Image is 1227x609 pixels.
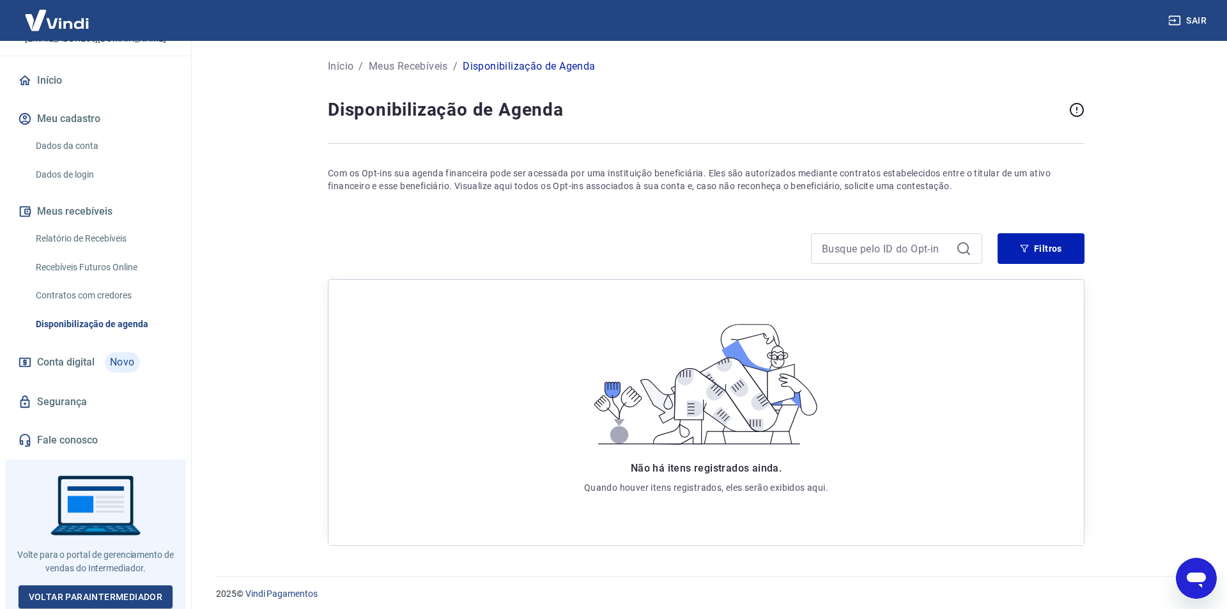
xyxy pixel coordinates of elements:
[1166,9,1212,33] button: Sair
[31,226,176,252] a: Relatório de Recebíveis
[216,587,1196,601] p: 2025 ©
[245,589,318,599] a: Vindi Pagamentos
[15,66,176,95] a: Início
[31,254,176,281] a: Recebíveis Futuros Online
[31,311,176,337] a: Disponibilização de agenda
[822,239,951,258] input: Busque pelo ID do Opt-in
[584,481,828,494] p: Quando houver itens registrados, eles serão exibidos aqui.
[631,462,782,474] span: Não há itens registrados ainda.
[369,59,448,74] a: Meus Recebíveis
[15,105,176,133] button: Meu cadastro
[31,282,176,309] a: Contratos com credores
[15,347,176,378] a: Conta digitalNovo
[15,388,176,416] a: Segurança
[453,59,458,74] p: /
[998,233,1084,264] button: Filtros
[328,59,353,74] a: Início
[1176,558,1217,599] iframe: Botão para abrir a janela de mensagens
[31,133,176,159] a: Dados da conta
[105,352,140,373] span: Novo
[15,197,176,226] button: Meus recebíveis
[19,585,173,609] a: Voltar paraIntermediador
[463,59,595,74] p: Disponibilização de Agenda
[328,97,1064,123] h4: Disponibilização de Agenda
[31,162,176,188] a: Dados de login
[15,426,176,454] a: Fale conosco
[359,59,363,74] p: /
[37,353,95,371] span: Conta digital
[15,1,98,40] img: Vindi
[328,167,1084,192] p: Com os Opt-ins sua agenda financeira pode ser acessada por uma instituição beneficiária. Eles são...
